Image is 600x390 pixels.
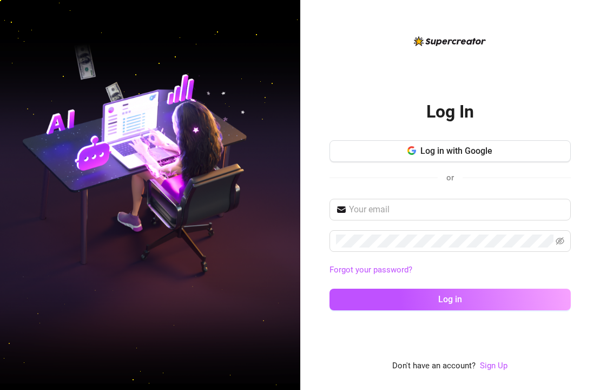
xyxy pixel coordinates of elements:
a: Forgot your password? [329,265,412,275]
button: Log in with Google [329,140,571,162]
input: Your email [349,203,564,216]
a: Sign Up [480,361,507,370]
span: Don't have an account? [392,360,476,373]
h2: Log In [426,101,474,123]
a: Forgot your password? [329,264,571,277]
span: eye-invisible [556,237,564,245]
span: Log in with Google [420,146,492,156]
img: logo-BBDzfeDw.svg [414,36,486,46]
a: Sign Up [480,360,507,373]
button: Log in [329,289,571,310]
span: Log in [438,294,462,304]
span: or [446,173,454,183]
